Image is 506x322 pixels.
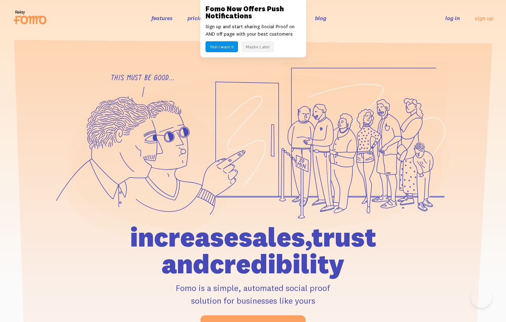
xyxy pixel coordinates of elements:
p: Sign up and start sharing Social Proof on AND off page with your best customers [206,23,301,38]
iframe: Help Scout Beacon - Open [471,287,492,308]
a: sign up [475,14,493,22]
button: Yes! I want it [206,41,238,52]
a: blog [315,14,326,22]
a: log in [445,14,460,22]
a: pricing [187,14,206,22]
button: Maybe Later [242,41,274,52]
a: features [151,14,173,22]
h1: increase sales, trust and credibility [90,224,417,277]
p: Fomo is a simple, automated social proof solution for businesses like yours [90,281,417,307]
h3: Fomo Now Offers Push Notifications [206,5,301,19]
